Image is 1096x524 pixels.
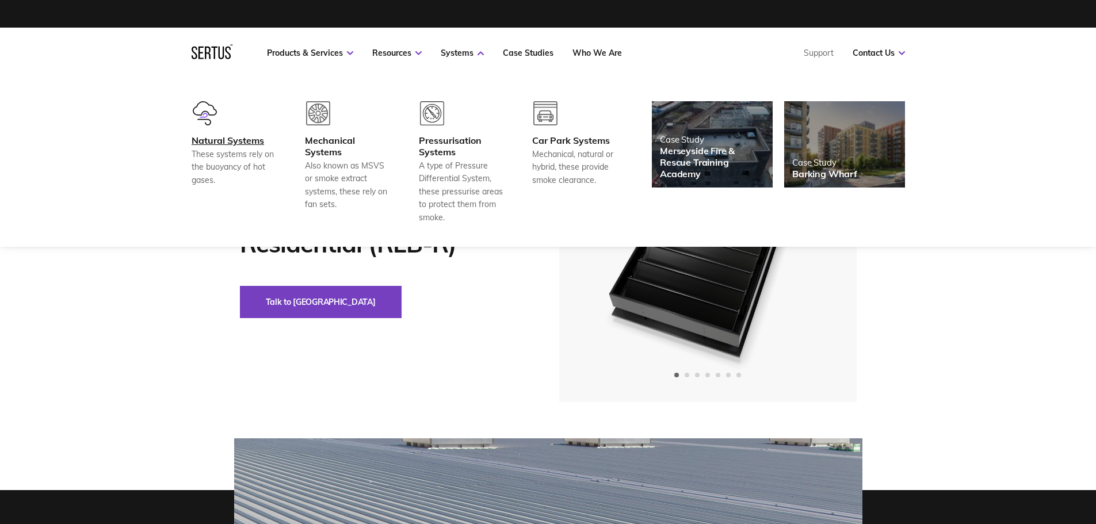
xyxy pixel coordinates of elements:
[192,148,277,186] div: These systems rely on the buoyancy of hot gases.
[1038,469,1096,524] iframe: Chat Widget
[305,159,390,211] div: Also known as MSVS or smoke extract systems, these rely on fan sets.
[305,135,390,158] div: Mechanical Systems
[660,134,765,145] div: Case Study
[419,159,504,224] div: A type of Pressure Differential System, these pressurise areas to protect them from smoke.
[660,145,765,179] div: Merseyside Fire & Rescue Training Academy
[441,48,484,58] a: Systems
[532,101,617,224] a: Car Park SystemsMechanical, natural or hybrid, these provide smoke clearance.
[532,135,617,146] div: Car Park Systems
[792,168,857,179] div: Barking Wharf
[716,373,720,377] span: Go to slide 5
[192,135,277,146] div: Natural Systems
[792,157,857,168] div: Case Study
[419,135,504,158] div: Pressurisation Systems
[503,48,553,58] a: Case Studies
[193,101,217,125] img: group-601-1.svg
[652,101,773,188] a: Case StudyMerseyside Fire & Rescue Training Academy
[804,48,834,58] a: Support
[784,101,905,188] a: Case StudyBarking Wharf
[240,201,525,258] h1: Roof Louvre Blade - Residential (RLB-R)
[192,101,277,224] a: Natural SystemsThese systems rely on the buoyancy of hot gases.
[419,101,504,224] a: Pressurisation SystemsA type of Pressure Differential System, these pressurise areas to protect t...
[726,373,731,377] span: Go to slide 6
[685,373,689,377] span: Go to slide 2
[240,286,402,318] button: Talk to [GEOGRAPHIC_DATA]
[267,48,353,58] a: Products & Services
[705,373,710,377] span: Go to slide 4
[532,148,617,186] div: Mechanical, natural or hybrid, these provide smoke clearance.
[305,101,390,224] a: Mechanical SystemsAlso known as MSVS or smoke extract systems, these rely on fan sets.
[853,48,905,58] a: Contact Us
[372,48,422,58] a: Resources
[695,373,700,377] span: Go to slide 3
[736,373,741,377] span: Go to slide 7
[572,48,622,58] a: Who We Are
